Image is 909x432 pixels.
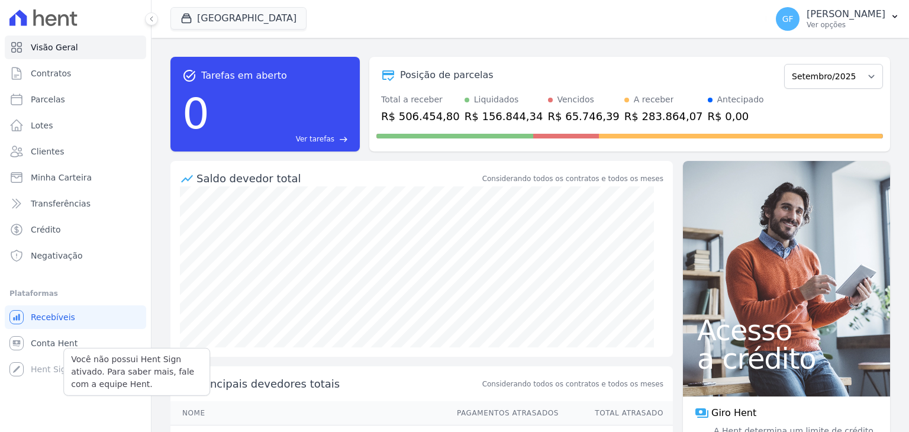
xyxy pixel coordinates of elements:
[465,108,543,124] div: R$ 156.844,34
[5,331,146,355] a: Conta Hent
[31,250,83,262] span: Negativação
[634,94,674,106] div: A receber
[31,120,53,131] span: Lotes
[31,146,64,157] span: Clientes
[31,198,91,209] span: Transferências
[182,83,209,144] div: 0
[807,20,885,30] p: Ver opções
[296,134,334,144] span: Ver tarefas
[717,94,764,106] div: Antecipado
[5,244,146,267] a: Negativação
[708,108,764,124] div: R$ 0,00
[31,172,92,183] span: Minha Carteira
[31,311,75,323] span: Recebíveis
[9,286,141,301] div: Plataformas
[31,337,78,349] span: Conta Hent
[196,376,480,392] span: Principais devedores totais
[5,36,146,59] a: Visão Geral
[697,344,876,373] span: a crédito
[381,108,460,124] div: R$ 506.454,80
[5,305,146,329] a: Recebíveis
[807,8,885,20] p: [PERSON_NAME]
[400,68,494,82] div: Posição de parcelas
[482,379,663,389] span: Considerando todos os contratos e todos os meses
[5,62,146,85] a: Contratos
[214,134,348,144] a: Ver tarefas east
[182,69,196,83] span: task_alt
[339,135,348,144] span: east
[711,406,756,420] span: Giro Hent
[170,7,307,30] button: [GEOGRAPHIC_DATA]
[31,67,71,79] span: Contratos
[697,316,876,344] span: Acesso
[5,88,146,111] a: Parcelas
[557,94,594,106] div: Vencidos
[5,192,146,215] a: Transferências
[5,166,146,189] a: Minha Carteira
[766,2,909,36] button: GF [PERSON_NAME] Ver opções
[624,108,703,124] div: R$ 283.864,07
[201,69,287,83] span: Tarefas em aberto
[170,401,446,425] th: Nome
[31,41,78,53] span: Visão Geral
[474,94,519,106] div: Liquidados
[5,218,146,241] a: Crédito
[196,170,480,186] div: Saldo devedor total
[31,94,65,105] span: Parcelas
[548,108,620,124] div: R$ 65.746,39
[446,401,559,425] th: Pagamentos Atrasados
[559,401,673,425] th: Total Atrasado
[5,114,146,137] a: Lotes
[5,140,146,163] a: Clientes
[31,224,61,236] span: Crédito
[381,94,460,106] div: Total a receber
[71,353,202,391] p: Você não possui Hent Sign ativado. Para saber mais, fale com a equipe Hent.
[482,173,663,184] div: Considerando todos os contratos e todos os meses
[782,15,794,23] span: GF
